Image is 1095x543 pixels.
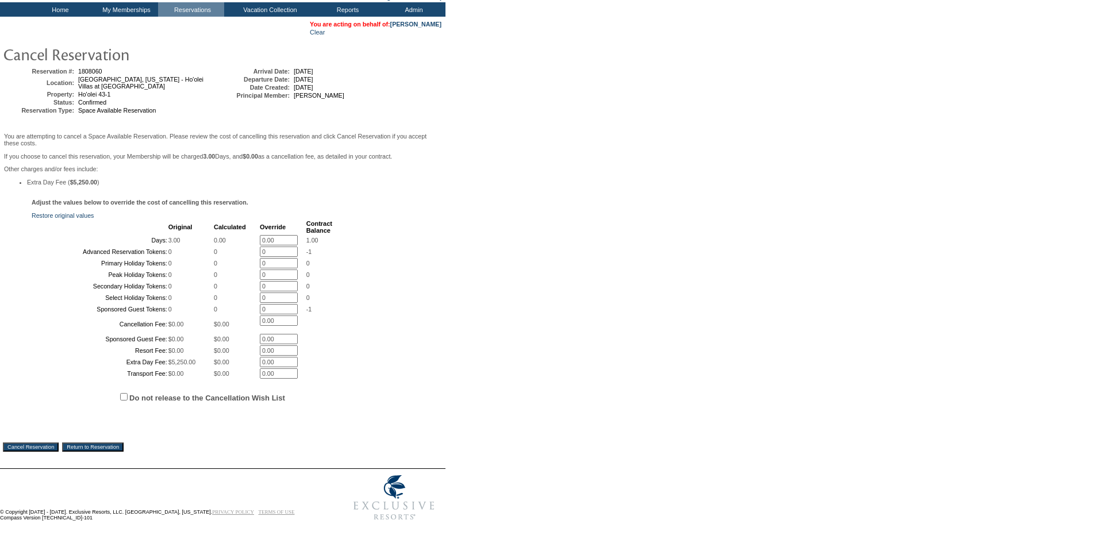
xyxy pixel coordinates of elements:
[306,306,312,313] span: -1
[260,224,286,230] b: Override
[78,107,156,114] span: Space Available Reservation
[310,29,325,36] a: Clear
[62,442,124,452] input: Return to Reservation
[294,84,313,91] span: [DATE]
[168,347,184,354] span: $0.00
[33,368,167,379] td: Transport Fee:
[168,370,184,377] span: $0.00
[306,294,310,301] span: 0
[3,442,59,452] input: Cancel Reservation
[212,509,254,515] a: PRIVACY POLICY
[310,21,441,28] span: You are acting on behalf of:
[32,212,94,219] a: Restore original values
[33,281,167,291] td: Secondary Holiday Tokens:
[214,283,217,290] span: 0
[158,2,224,17] td: Reservations
[5,91,74,98] td: Property:
[306,271,310,278] span: 0
[4,133,441,147] p: You are attempting to cancel a Space Available Reservation. Please review the cost of cancelling ...
[5,76,74,90] td: Location:
[33,269,167,280] td: Peak Holiday Tokens:
[168,224,193,230] b: Original
[33,258,167,268] td: Primary Holiday Tokens:
[168,359,195,365] span: $5,250.00
[313,2,379,17] td: Reports
[168,271,172,278] span: 0
[129,394,285,402] label: Do not release to the Cancellation Wish List
[92,2,158,17] td: My Memberships
[33,235,167,245] td: Days:
[306,248,312,255] span: -1
[214,260,217,267] span: 0
[4,153,441,160] p: If you choose to cancel this reservation, your Membership will be charged Days, and as a cancella...
[168,260,172,267] span: 0
[33,357,167,367] td: Extra Day Fee:
[168,248,172,255] span: 0
[70,179,97,186] b: $5,250.00
[306,283,310,290] span: 0
[259,509,295,515] a: TERMS OF USE
[221,68,290,75] td: Arrival Date:
[168,336,184,342] span: $0.00
[168,321,184,328] span: $0.00
[214,370,229,377] span: $0.00
[78,99,106,106] span: Confirmed
[168,237,180,244] span: 3.00
[168,283,172,290] span: 0
[3,43,233,66] img: pgTtlCancelRes.gif
[214,271,217,278] span: 0
[214,237,226,244] span: 0.00
[214,321,229,328] span: $0.00
[32,199,248,206] b: Adjust the values below to override the cost of cancelling this reservation.
[33,304,167,314] td: Sponsored Guest Tokens:
[221,84,290,91] td: Date Created:
[221,92,290,99] td: Principal Member:
[78,68,102,75] span: 1808060
[5,107,74,114] td: Reservation Type:
[5,99,74,106] td: Status:
[214,224,246,230] b: Calculated
[33,292,167,303] td: Select Holiday Tokens:
[214,248,217,255] span: 0
[33,315,167,333] td: Cancellation Fee:
[78,76,203,90] span: [GEOGRAPHIC_DATA], [US_STATE] - Ho'olei Villas at [GEOGRAPHIC_DATA]
[33,247,167,257] td: Advanced Reservation Tokens:
[390,21,441,28] a: [PERSON_NAME]
[4,133,441,186] span: Other charges and/or fees include:
[27,179,441,186] li: Extra Day Fee ( )
[294,92,344,99] span: [PERSON_NAME]
[214,359,229,365] span: $0.00
[78,91,111,98] span: Ho'olei 43-1
[214,336,229,342] span: $0.00
[214,294,217,301] span: 0
[33,334,167,344] td: Sponsored Guest Fee:
[224,2,313,17] td: Vacation Collection
[33,345,167,356] td: Resort Fee:
[294,76,313,83] span: [DATE]
[306,220,332,234] b: Contract Balance
[5,68,74,75] td: Reservation #:
[343,469,445,526] img: Exclusive Resorts
[214,306,217,313] span: 0
[306,237,318,244] span: 1.00
[203,153,216,160] b: 3.00
[306,260,310,267] span: 0
[243,153,258,160] b: $0.00
[168,294,172,301] span: 0
[214,347,229,354] span: $0.00
[294,68,313,75] span: [DATE]
[168,306,172,313] span: 0
[26,2,92,17] td: Home
[379,2,445,17] td: Admin
[221,76,290,83] td: Departure Date:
